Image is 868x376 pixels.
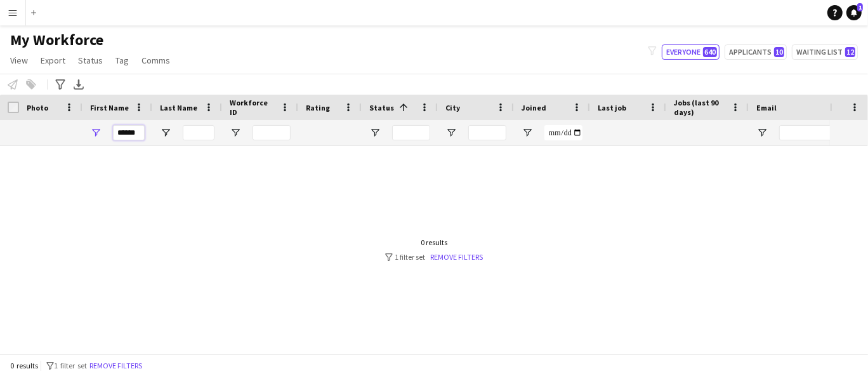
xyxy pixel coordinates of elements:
app-action-btn: Export XLSX [71,77,86,92]
input: Status Filter Input [392,125,430,140]
div: 0 results [385,238,483,247]
a: Tag [110,52,134,69]
span: 1 [857,3,863,11]
span: First Name [90,103,129,112]
span: Tag [115,55,129,66]
button: Open Filter Menu [369,127,381,138]
input: First Name Filter Input [113,125,145,140]
app-action-btn: Advanced filters [53,77,68,92]
input: Column with Header Selection [8,102,19,113]
button: Open Filter Menu [522,127,533,138]
input: Last Name Filter Input [183,125,214,140]
a: View [5,52,33,69]
a: Remove filters [431,252,483,262]
span: Jobs (last 90 days) [674,98,726,117]
span: Email [756,103,777,112]
span: 1 filter set [54,361,87,370]
input: Joined Filter Input [544,125,582,140]
button: Waiting list12 [792,44,858,60]
span: City [445,103,460,112]
a: Export [36,52,70,69]
span: Last job [598,103,626,112]
span: Workforce ID [230,98,275,117]
button: Open Filter Menu [756,127,768,138]
a: Comms [136,52,175,69]
span: Photo [27,103,48,112]
span: 12 [845,47,855,57]
button: Open Filter Menu [160,127,171,138]
input: City Filter Input [468,125,506,140]
button: Everyone640 [662,44,720,60]
button: Open Filter Menu [90,127,102,138]
button: Applicants10 [725,44,787,60]
div: 1 filter set [385,252,483,262]
a: Status [73,52,108,69]
span: Status [78,55,103,66]
span: Rating [306,103,330,112]
button: Remove filters [87,359,145,373]
span: My Workforce [10,30,103,50]
span: Export [41,55,65,66]
span: Joined [522,103,546,112]
span: View [10,55,28,66]
span: 10 [774,47,784,57]
button: Open Filter Menu [230,127,241,138]
input: Workforce ID Filter Input [253,125,291,140]
span: Comms [141,55,170,66]
span: Status [369,103,394,112]
span: 640 [703,47,717,57]
button: Open Filter Menu [445,127,457,138]
span: Last Name [160,103,197,112]
a: 1 [846,5,862,20]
